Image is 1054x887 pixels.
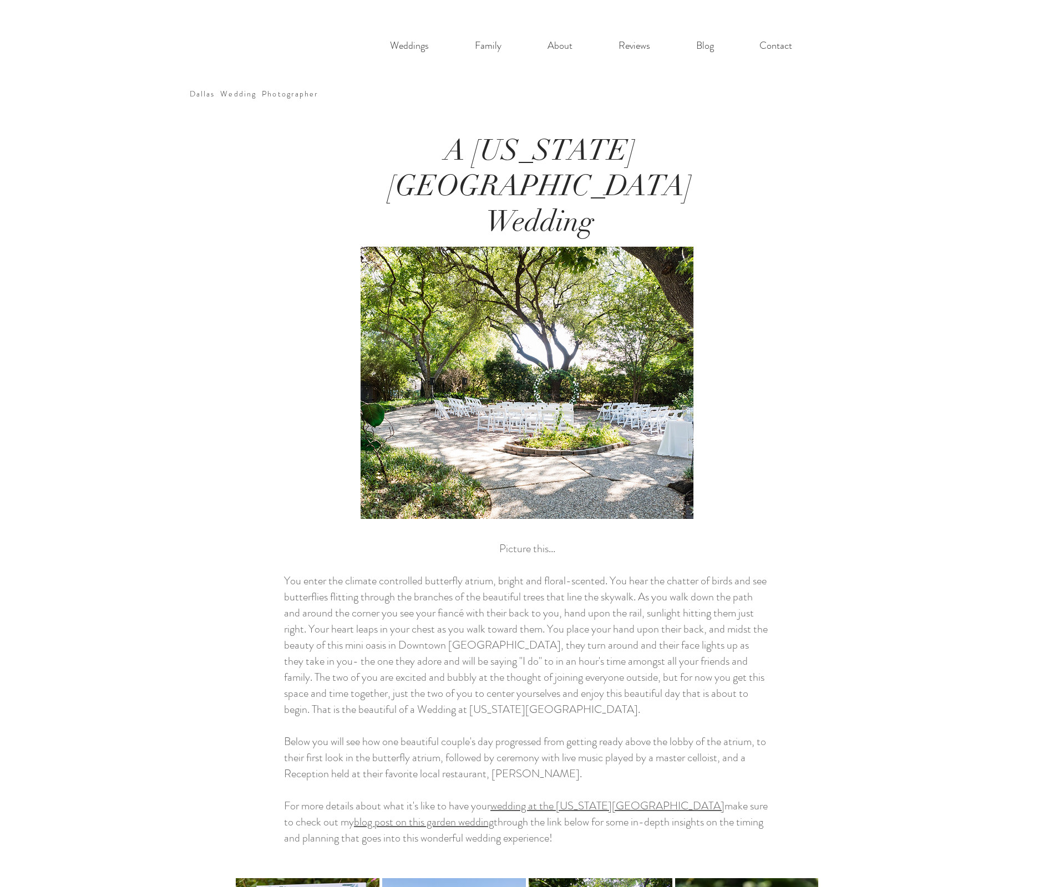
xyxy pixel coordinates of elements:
[691,34,719,57] p: Blog
[737,34,815,57] a: Contact
[673,34,737,57] a: Blog
[613,34,656,57] p: Reviews
[469,34,507,57] p: Family
[284,573,770,717] p: You enter the climate controlled butterfly atrium, bright and floral-scented. You hear the chatte...
[388,132,692,239] span: A [US_STATE][GEOGRAPHIC_DATA] Wedding
[284,717,770,846] p: Below you will see how one beautiful couple's day progressed from getting ready above the lobby o...
[452,34,524,57] a: Family
[490,798,724,814] a: wedding at the [US_STATE][GEOGRAPHIC_DATA]
[754,34,798,57] p: Contact
[612,798,724,814] span: [GEOGRAPHIC_DATA]
[190,88,319,99] a: Dallas Wedding Photographer
[542,34,578,57] p: About
[595,34,673,57] a: Reviews
[361,247,693,519] img: 1T1A1085.jpg
[524,34,595,57] a: About
[354,814,494,830] a: blog post on this garden wedding
[367,34,815,57] nav: Site
[499,541,555,557] span: Picture this...
[284,798,768,830] span: make sure to c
